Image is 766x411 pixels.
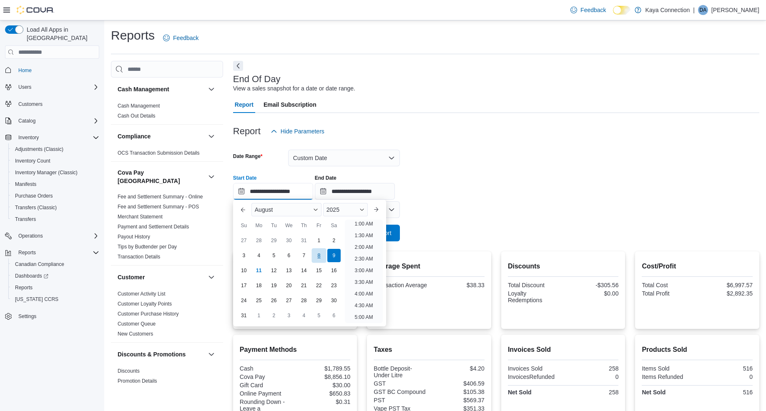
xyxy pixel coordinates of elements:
div: $1,789.55 [297,365,351,372]
button: Reports [15,248,39,258]
span: Transfers (Classic) [12,203,99,213]
a: Customers [15,99,46,109]
a: New Customers [118,331,153,337]
h3: End Of Day [233,74,281,84]
span: August [255,206,273,213]
span: Adjustments (Classic) [15,146,63,153]
div: 0 [699,373,753,380]
button: Home [2,64,103,76]
span: Inventory Count [12,156,99,166]
div: day-7 [297,249,311,262]
button: Custom Date [288,150,400,166]
div: $4.20 [431,365,485,372]
a: Customer Activity List [118,291,166,297]
span: Cash Management [118,103,160,109]
div: Mo [252,219,266,232]
h3: Customer [118,273,145,281]
strong: Net Sold [508,389,532,396]
div: 0 [565,373,619,380]
div: day-30 [327,294,341,307]
div: day-10 [237,264,251,277]
a: Payment and Settlement Details [118,224,189,230]
span: Dashboards [12,271,99,281]
span: Catalog [15,116,99,126]
button: Open list of options [388,206,395,213]
li: 4:00 AM [351,289,376,299]
span: Customer Queue [118,321,156,327]
div: day-19 [267,279,281,292]
h2: Invoices Sold [508,345,619,355]
a: Discounts [118,368,140,374]
span: Payout History [118,233,150,240]
p: Kaya Connection [645,5,690,15]
div: day-31 [237,309,251,322]
div: day-9 [327,249,341,262]
label: End Date [315,175,337,181]
li: 1:30 AM [351,231,376,241]
span: Washington CCRS [12,294,99,304]
p: | [693,5,695,15]
button: Operations [15,231,46,241]
button: Inventory Manager (Classic) [8,167,103,178]
button: Inventory Count [8,155,103,167]
button: Compliance [118,132,205,140]
span: Customers [18,101,43,108]
a: Settings [15,311,40,321]
div: day-25 [252,294,266,307]
button: Cova Pay [GEOGRAPHIC_DATA] [118,168,205,185]
nav: Complex example [5,60,99,344]
div: Total Cost [642,282,696,288]
button: Cash Management [206,84,216,94]
li: 1:00 AM [351,219,376,229]
button: Compliance [206,131,216,141]
button: Discounts & Promotions [206,349,216,359]
div: day-31 [297,234,311,247]
div: day-27 [282,294,296,307]
div: -$305.56 [565,282,619,288]
h2: Taxes [374,345,485,355]
a: Adjustments (Classic) [12,144,67,154]
h2: Products Sold [642,345,753,355]
div: day-8 [311,248,326,263]
div: day-29 [267,234,281,247]
button: Reports [8,282,103,293]
div: Online Payment [240,390,294,397]
div: 516 [699,365,753,372]
div: day-5 [267,249,281,262]
button: Customer [206,272,216,282]
button: Manifests [8,178,103,190]
div: $650.83 [297,390,351,397]
span: Transfers [12,214,99,224]
span: Fee and Settlement Summary - Online [118,193,203,200]
div: $0.31 [297,398,351,405]
label: Start Date [233,175,257,181]
li: 4:30 AM [351,301,376,311]
div: day-28 [252,234,266,247]
span: Transaction Details [118,253,160,260]
a: Transfers [12,214,39,224]
div: 516 [699,389,753,396]
span: Merchant Statement [118,213,163,220]
div: View a sales snapshot for a date or date range. [233,84,355,93]
a: Dashboards [12,271,52,281]
div: day-21 [297,279,311,292]
span: Reports [15,248,99,258]
div: $30.00 [297,382,351,388]
button: Transfers [8,213,103,225]
div: day-11 [252,264,266,277]
button: Catalog [15,116,39,126]
button: Purchase Orders [8,190,103,202]
button: Next [233,61,243,71]
span: Reports [18,249,36,256]
div: day-4 [252,249,266,262]
a: Inventory Count [12,156,54,166]
div: Bottle Deposit-Under Litre [374,365,427,378]
span: Reports [12,283,99,293]
button: Transfers (Classic) [8,202,103,213]
div: day-2 [327,234,341,247]
button: Inventory [2,132,103,143]
p: [PERSON_NAME] [711,5,759,15]
a: Purchase Orders [12,191,56,201]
